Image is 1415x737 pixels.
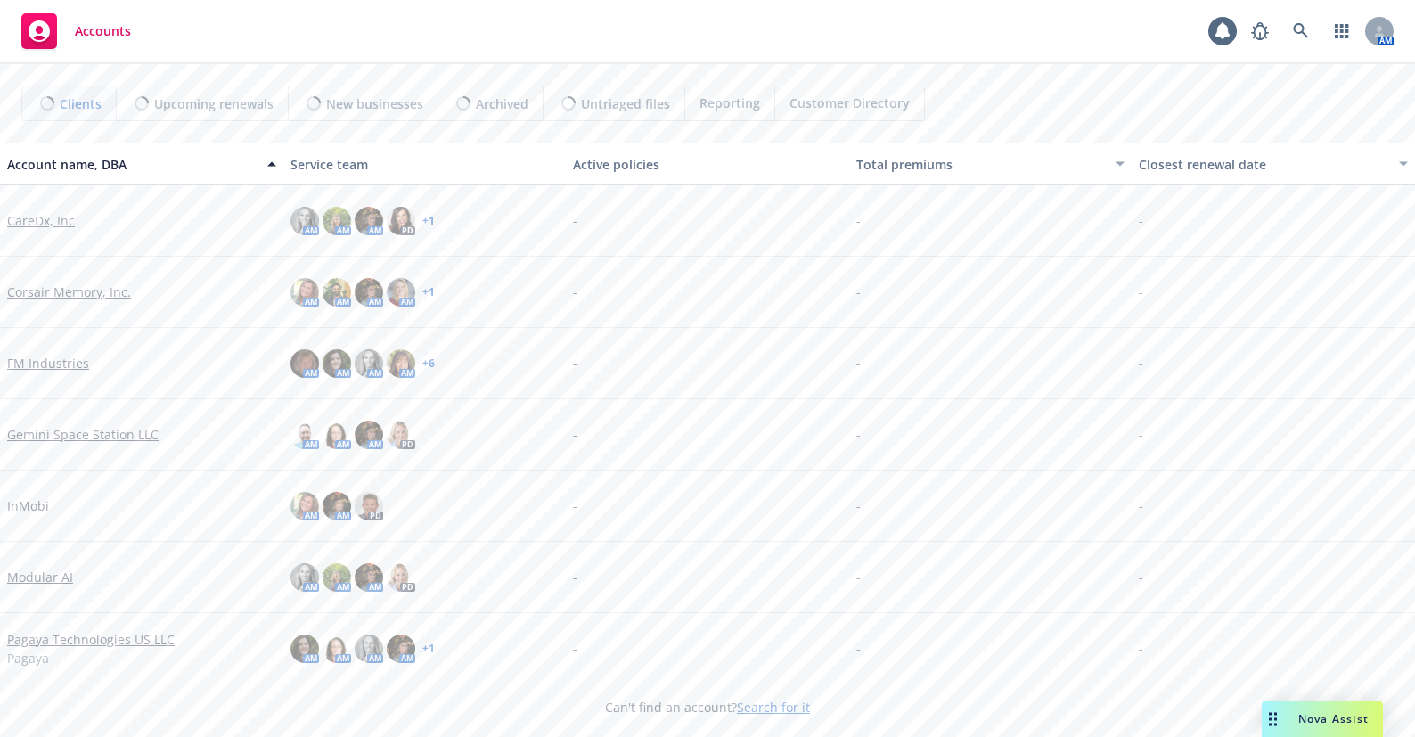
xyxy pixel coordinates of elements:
[355,492,383,520] img: photo
[355,278,383,307] img: photo
[7,155,257,174] div: Account name, DBA
[573,425,577,444] span: -
[856,354,861,373] span: -
[856,155,1106,174] div: Total premiums
[326,94,423,113] span: New businesses
[1283,13,1319,49] a: Search
[323,563,351,592] img: photo
[1139,425,1143,444] span: -
[1324,13,1360,49] a: Switch app
[290,207,319,235] img: photo
[355,421,383,449] img: photo
[60,94,102,113] span: Clients
[290,563,319,592] img: photo
[856,496,861,515] span: -
[387,635,415,663] img: photo
[7,283,131,301] a: Corsair Memory, Inc.
[1139,354,1143,373] span: -
[290,635,319,663] img: photo
[290,492,319,520] img: photo
[290,349,319,378] img: photo
[699,94,760,112] span: Reporting
[789,94,910,112] span: Customer Directory
[573,211,577,230] span: -
[1139,283,1143,301] span: -
[1139,496,1143,515] span: -
[387,278,415,307] img: photo
[355,207,383,235] img: photo
[1132,143,1415,185] button: Closest renewal date
[1298,711,1369,726] span: Nova Assist
[856,568,861,586] span: -
[355,635,383,663] img: photo
[422,358,435,369] a: + 6
[323,349,351,378] img: photo
[856,211,861,230] span: -
[1139,155,1388,174] div: Closest renewal date
[290,278,319,307] img: photo
[573,639,577,658] span: -
[1242,13,1278,49] a: Report a Bug
[323,278,351,307] img: photo
[14,6,138,56] a: Accounts
[323,421,351,449] img: photo
[573,283,577,301] span: -
[387,207,415,235] img: photo
[1139,639,1143,658] span: -
[355,349,383,378] img: photo
[856,639,861,658] span: -
[581,94,670,113] span: Untriaged files
[422,643,435,654] a: + 1
[323,492,351,520] img: photo
[573,155,842,174] div: Active policies
[290,155,560,174] div: Service team
[1139,211,1143,230] span: -
[573,354,577,373] span: -
[387,563,415,592] img: photo
[154,94,274,113] span: Upcoming renewals
[290,421,319,449] img: photo
[323,635,351,663] img: photo
[476,94,528,113] span: Archived
[323,207,351,235] img: photo
[355,563,383,592] img: photo
[7,211,75,230] a: CareDx, Inc
[7,649,49,667] span: Pagaya
[7,425,159,444] a: Gemini Space Station LLC
[7,630,175,649] a: Pagaya Technologies US LLC
[737,699,810,716] a: Search for it
[387,349,415,378] img: photo
[422,216,435,226] a: + 1
[573,496,577,515] span: -
[7,496,49,515] a: InMobi
[856,283,861,301] span: -
[605,698,810,717] span: Can't find an account?
[1262,701,1383,737] button: Nova Assist
[573,568,577,586] span: -
[566,143,849,185] button: Active policies
[387,421,415,449] img: photo
[7,568,73,586] a: Modular AI
[422,287,435,298] a: + 1
[283,143,567,185] button: Service team
[75,24,131,38] span: Accounts
[7,354,89,373] a: FM Industries
[1262,701,1284,737] div: Drag to move
[1139,568,1143,586] span: -
[849,143,1133,185] button: Total premiums
[856,425,861,444] span: -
